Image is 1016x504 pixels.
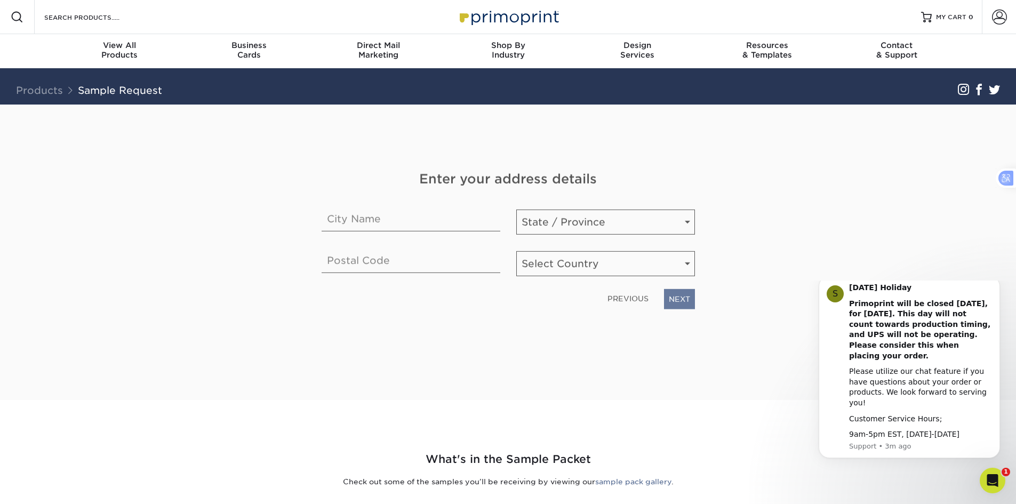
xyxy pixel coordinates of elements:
a: View AllProducts [55,34,185,68]
div: Products [55,41,185,60]
p: Check out some of the samples you’ll be receiving by viewing our . [196,476,820,487]
p: Message from Support, sent 3m ago [46,161,189,171]
iframe: Intercom notifications message [803,281,1016,475]
a: Contact& Support [832,34,962,68]
div: Customer Service Hours; [46,133,189,144]
iframe: Google Customer Reviews [3,471,91,500]
a: Shop ByIndustry [443,34,573,68]
span: Resources [702,41,832,50]
span: Direct Mail [314,41,443,50]
span: MY CART [936,13,966,22]
a: sample pack gallery [595,477,671,486]
a: PREVIOUS [603,290,653,307]
a: Sample Request [78,84,162,96]
span: Shop By [443,41,573,50]
input: SEARCH PRODUCTS..... [43,11,147,23]
span: Business [184,41,314,50]
b: Primoprint will be closed [DATE], for [DATE]. This day will not count towards production timing, ... [46,19,188,79]
div: Cards [184,41,314,60]
div: 9am-5pm EST, [DATE]-[DATE] [46,149,189,159]
span: Design [573,41,702,50]
a: DesignServices [573,34,702,68]
a: Direct MailMarketing [314,34,443,68]
a: Products [16,84,63,96]
div: Please utilize our chat feature if you have questions about your order or products. We look forwa... [46,86,189,127]
a: NEXT [664,289,695,309]
b: [DATE] Holiday [46,3,109,11]
div: Message content [46,2,189,159]
div: Profile image for Support [24,5,41,22]
span: 0 [969,13,973,21]
span: Contact [832,41,962,50]
a: BusinessCards [184,34,314,68]
span: 1 [1002,468,1010,476]
div: Industry [443,41,573,60]
div: & Support [832,41,962,60]
div: Marketing [314,41,443,60]
span: View All [55,41,185,50]
div: Services [573,41,702,60]
a: Resources& Templates [702,34,832,68]
div: & Templates [702,41,832,60]
img: Primoprint [455,5,562,28]
h2: What's in the Sample Packet [196,451,820,468]
iframe: Intercom live chat [980,468,1005,493]
h4: Enter your address details [322,170,695,189]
